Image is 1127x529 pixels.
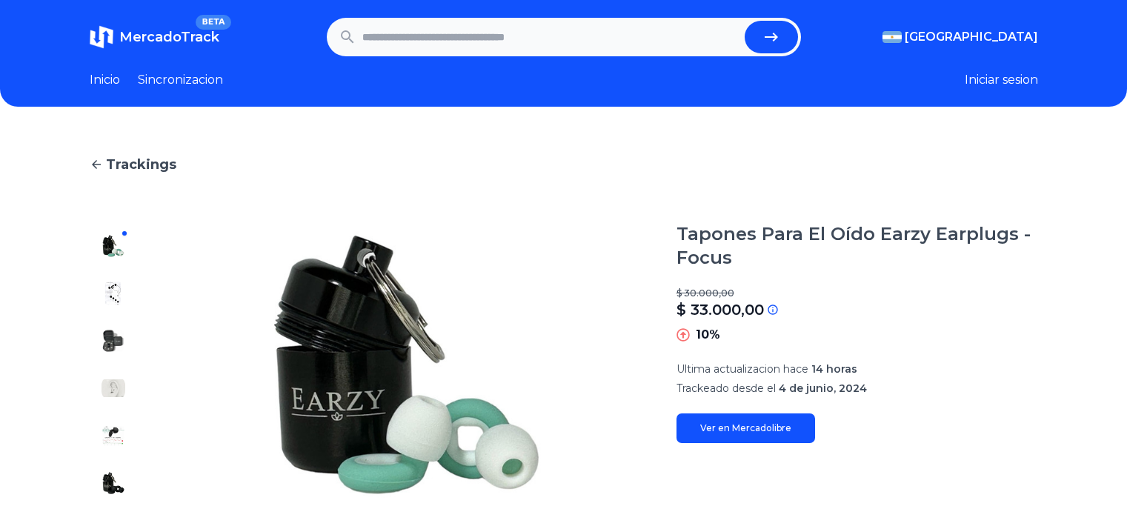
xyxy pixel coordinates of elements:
p: $ 30.000,00 [676,287,1038,299]
span: Trackings [106,154,176,175]
a: Sincronizacion [138,71,223,89]
button: Iniciar sesion [965,71,1038,89]
img: Tapones Para El Oído Earzy Earplugs - Focus [102,376,125,400]
img: Tapones Para El Oído Earzy Earplugs - Focus [102,282,125,305]
span: 14 horas [811,362,857,376]
p: 10% [696,326,720,344]
a: Ver en Mercadolibre [676,413,815,443]
button: [GEOGRAPHIC_DATA] [882,28,1038,46]
span: Trackeado desde el [676,382,776,395]
h1: Tapones Para El Oído Earzy Earplugs - Focus [676,222,1038,270]
img: MercadoTrack [90,25,113,49]
img: Tapones Para El Oído Earzy Earplugs - Focus [102,329,125,353]
a: Inicio [90,71,120,89]
img: Tapones Para El Oído Earzy Earplugs - Focus [167,222,647,507]
span: 4 de junio, 2024 [779,382,867,395]
a: Trackings [90,154,1038,175]
p: $ 33.000,00 [676,299,764,320]
img: Tapones Para El Oído Earzy Earplugs - Focus [102,234,125,258]
span: MercadoTrack [119,29,219,45]
span: BETA [196,15,230,30]
a: MercadoTrackBETA [90,25,219,49]
img: Argentina [882,31,902,43]
span: [GEOGRAPHIC_DATA] [905,28,1038,46]
span: Ultima actualizacion hace [676,362,808,376]
img: Tapones Para El Oído Earzy Earplugs - Focus [102,471,125,495]
img: Tapones Para El Oído Earzy Earplugs - Focus [102,424,125,448]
